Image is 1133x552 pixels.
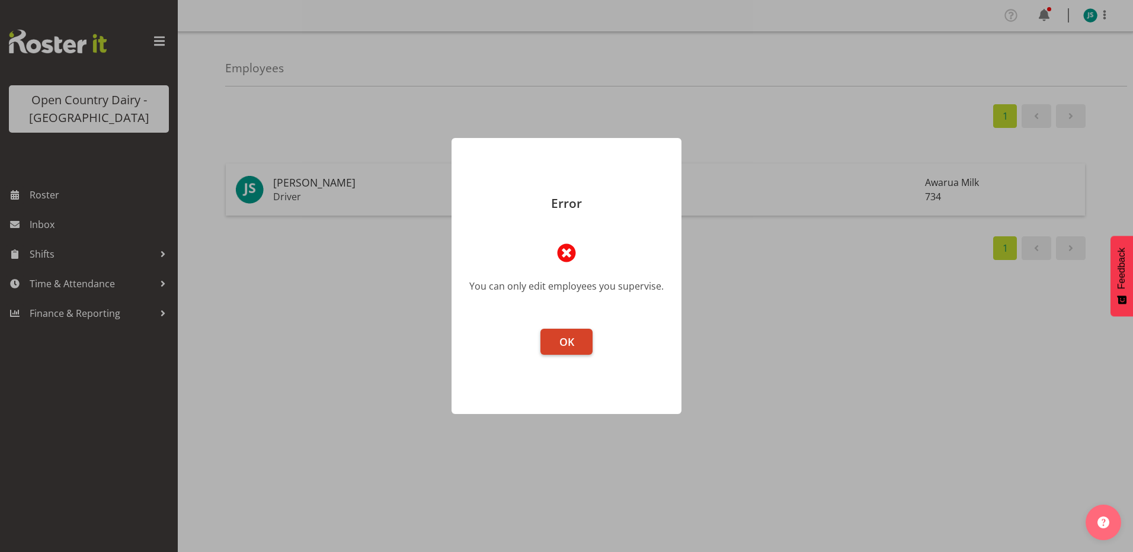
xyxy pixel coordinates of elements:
[463,197,670,210] p: Error
[559,335,574,349] span: OK
[540,329,593,355] button: OK
[1110,236,1133,316] button: Feedback - Show survey
[1097,516,1109,528] img: help-xxl-2.png
[469,279,664,293] div: You can only edit employees you supervise.
[1116,248,1127,289] span: Feedback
